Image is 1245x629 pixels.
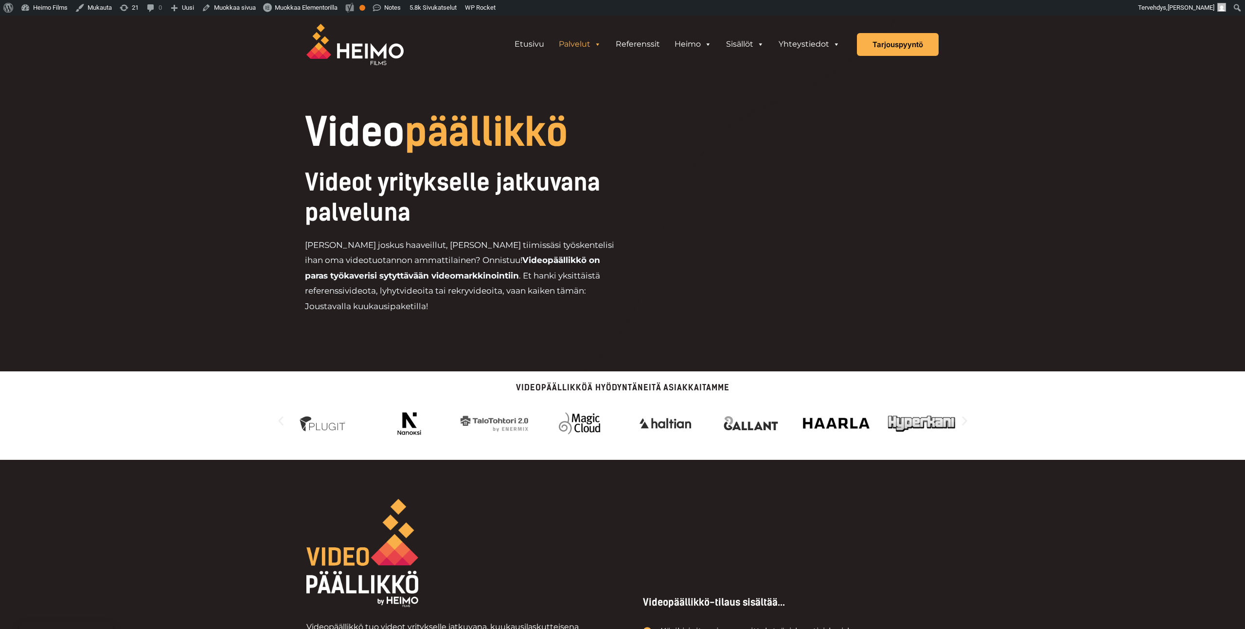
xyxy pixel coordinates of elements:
img: Gallant on yksi Videopäällikkö-asiakkaista [716,406,785,440]
img: Videotuotantoa yritykselle jatkuvana palveluna hankkii mm. Plugit [289,406,358,440]
a: Palvelut [551,35,608,54]
span: Muokkaa Elementorilla [275,4,338,11]
img: Videotuotantoa yritykselle jatkuvana palveluna hankkii mm. Magic Cloud [546,406,614,440]
span: [PERSON_NAME] [1168,4,1214,11]
p: Videopäällikköä hyödyntäneitä asiakkaitamme [275,384,971,392]
div: 14 / 14 [888,406,956,440]
a: Tarjouspyyntö [857,33,939,56]
img: Videot yritykselle jatkuvana palveluna. Videopäällikkö-palvelun logo. Teksti Videopäällikkö by He... [306,499,418,607]
img: Heimo Filmsin logo [306,24,404,65]
div: 9 / 14 [460,406,529,440]
img: nanoksi_logo [374,406,443,440]
div: 11 / 14 [631,406,700,440]
span: päällikkö [405,109,568,156]
p: Videopäällikkö-tilaus sisältää... [643,597,915,607]
a: Etusivu [507,35,551,54]
img: Haarla on yksi Videopäällikkö-asiakkaista [802,406,871,440]
strong: Videopäällikkö on paras työkaverisi sytyttävään videomarkkinointiin [305,255,600,280]
div: 8 / 14 [374,406,443,440]
img: Haltian on yksi Videopäällikkö-asiakkaista [631,406,700,440]
a: Referenssit [608,35,667,54]
aside: Header Widget 1 [502,35,852,54]
h1: Video [305,113,689,152]
img: Hyperkani on yksi Videopäällikkö-asiakkaista [888,406,956,440]
div: 12 / 14 [716,406,785,440]
span: Videot yritykselle jatkuvana palveluna [305,168,600,227]
div: 13 / 14 [802,406,871,440]
div: Karuselli | Vieritys vaakasuunnassa: Vasen ja oikea nuoli [275,402,971,440]
div: 7 / 14 [289,406,358,440]
div: 10 / 14 [546,406,614,440]
a: Heimo [667,35,719,54]
a: Yhteystiedot [771,35,847,54]
a: Sisällöt [719,35,771,54]
img: Videotuotantoa yritykselle jatkuvana palveluna hankkii mm. Enermix [460,406,529,440]
div: OK [359,5,365,11]
p: [PERSON_NAME] joskus haaveillut, [PERSON_NAME] tiimissäsi työskentelisi ihan oma videotuotannon a... [305,238,622,314]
